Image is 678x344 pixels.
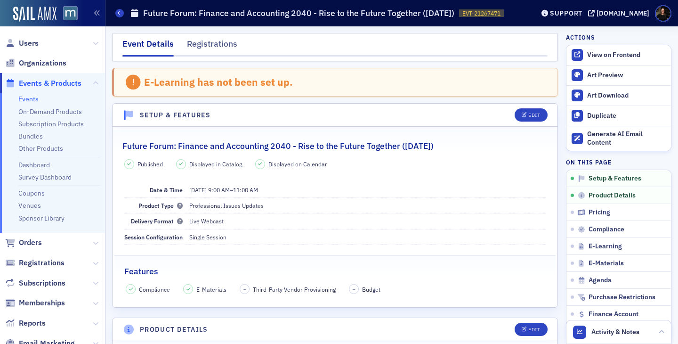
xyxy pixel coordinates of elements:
[18,132,43,140] a: Bundles
[63,6,78,21] img: SailAMX
[566,45,671,65] a: View on Frontend
[550,9,582,17] div: Support
[587,71,666,80] div: Art Preview
[18,144,63,153] a: Other Products
[124,265,158,278] h2: Features
[515,108,547,122] button: Edit
[19,78,81,89] span: Events & Products
[19,298,65,308] span: Memberships
[18,161,50,169] a: Dashboard
[19,258,65,268] span: Registrations
[144,76,293,88] div: E-Learning has not been set up.
[138,202,183,209] span: Product Type
[5,78,81,89] a: Events & Products
[362,285,380,294] span: Budget
[140,110,210,120] h4: Setup & Features
[587,130,666,147] div: Generate AI Email Content
[233,186,258,194] time: 11:00 AM
[5,318,46,328] a: Reports
[597,9,649,17] div: [DOMAIN_NAME]
[5,258,65,268] a: Registrations
[589,293,655,302] span: Purchase Restrictions
[137,160,163,168] span: Published
[189,186,258,194] span: –
[131,217,183,225] span: Delivery Format
[143,8,454,19] h1: Future Forum: Finance and Accounting 2040 - Rise to the Future Together ([DATE])
[122,38,174,57] div: Event Details
[588,10,653,16] button: [DOMAIN_NAME]
[19,58,66,68] span: Organizations
[566,66,671,85] a: Art Preview
[189,160,242,168] span: Displayed in Catalog
[589,174,641,183] span: Setup & Features
[19,318,46,328] span: Reports
[655,5,671,22] span: Profile
[587,91,666,100] div: Art Download
[5,58,66,68] a: Organizations
[5,38,39,49] a: Users
[18,120,84,128] a: Subscription Products
[56,6,78,22] a: View Homepage
[196,285,226,294] span: E-Materials
[589,191,636,200] span: Product Details
[589,259,624,268] span: E-Materials
[566,106,671,126] button: Duplicate
[124,233,183,241] span: Session Configuration
[19,278,65,288] span: Subscriptions
[19,38,39,49] span: Users
[208,186,230,194] time: 9:00 AM
[528,113,540,118] div: Edit
[122,140,434,152] h2: Future Forum: Finance and Accounting 2040 - Rise to the Future Together ([DATE])
[187,38,237,55] div: Registrations
[268,160,327,168] span: Displayed on Calendar
[5,278,65,288] a: Subscriptions
[566,158,671,166] h4: On this page
[189,233,226,241] span: Single Session
[5,238,42,248] a: Orders
[189,217,224,225] span: Live Webcast
[18,214,65,222] a: Sponsor Library
[589,208,610,217] span: Pricing
[591,327,639,337] span: Activity & Notes
[18,189,45,197] a: Coupons
[566,126,671,151] button: Generate AI Email Content
[589,242,622,251] span: E-Learning
[189,186,207,194] span: [DATE]
[462,9,500,17] span: EVT-21267471
[150,186,183,194] span: Date & Time
[589,310,638,319] span: Finance Account
[589,276,612,285] span: Agenda
[589,225,624,234] span: Compliance
[587,51,666,59] div: View on Frontend
[189,202,264,209] span: Professional Issues Updates
[18,95,39,103] a: Events
[353,286,355,293] span: –
[587,112,666,120] div: Duplicate
[140,325,208,335] h4: Product Details
[253,285,336,294] span: Third-Party Vendor Provisioning
[528,327,540,332] div: Edit
[566,85,671,106] a: Art Download
[243,286,246,293] span: –
[566,33,595,41] h4: Actions
[139,285,170,294] span: Compliance
[13,7,56,22] img: SailAMX
[515,323,547,336] button: Edit
[18,107,82,116] a: On-Demand Products
[18,173,72,181] a: Survey Dashboard
[19,238,42,248] span: Orders
[18,201,41,210] a: Venues
[5,298,65,308] a: Memberships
